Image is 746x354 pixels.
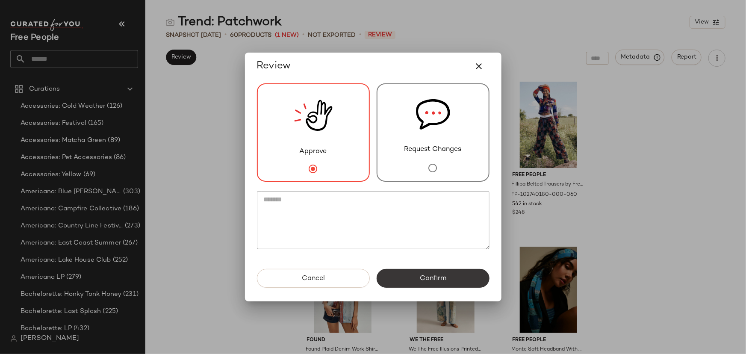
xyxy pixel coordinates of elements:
span: Approve [300,147,327,157]
span: Review [257,59,291,73]
span: Cancel [301,274,325,283]
span: Confirm [419,274,446,283]
button: Confirm [377,269,489,288]
img: review_new_snapshot.RGmwQ69l.svg [294,84,333,147]
img: svg%3e [416,84,450,145]
button: Cancel [257,269,370,288]
span: Request Changes [404,145,462,155]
